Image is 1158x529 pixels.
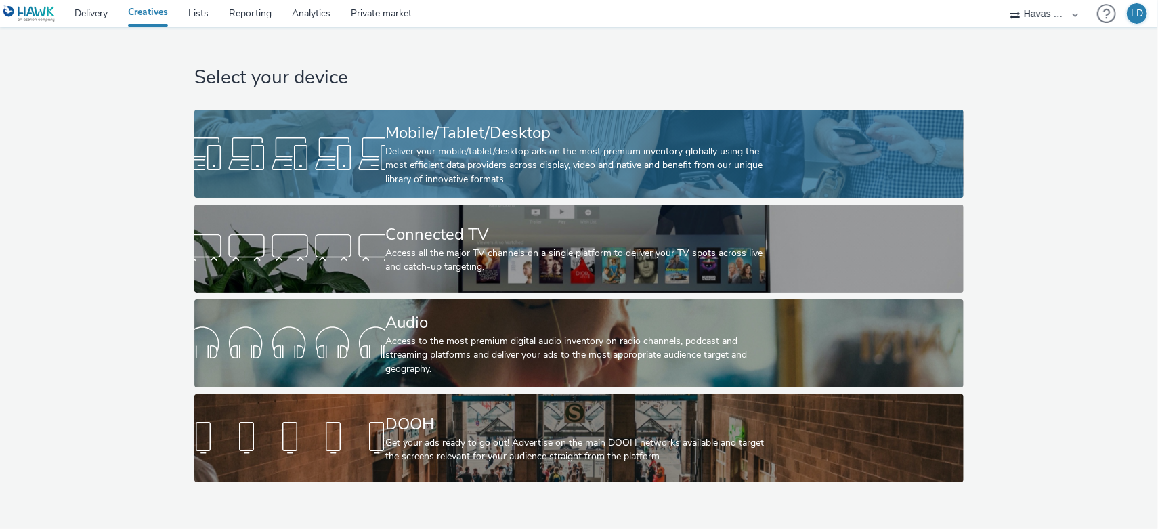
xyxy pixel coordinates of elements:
div: LD [1131,3,1143,24]
a: Mobile/Tablet/DesktopDeliver your mobile/tablet/desktop ads on the most premium inventory globall... [194,110,963,198]
div: Deliver your mobile/tablet/desktop ads on the most premium inventory globally using the most effi... [385,145,767,186]
h1: Select your device [194,65,963,91]
img: undefined Logo [3,5,56,22]
a: Connected TVAccess all the major TV channels on a single platform to deliver your TV spots across... [194,205,963,293]
div: Audio [385,311,767,335]
div: Mobile/Tablet/Desktop [385,121,767,145]
div: Access all the major TV channels on a single platform to deliver your TV spots across live and ca... [385,247,767,274]
a: Hawk Academy [1065,3,1090,24]
div: Access to the most premium digital audio inventory on radio channels, podcast and streaming platf... [385,335,767,376]
div: Connected TV [385,223,767,247]
a: AudioAccess to the most premium digital audio inventory on radio channels, podcast and streaming ... [194,299,963,387]
a: DOOHGet your ads ready to go out! Advertise on the main DOOH networks available and target the sc... [194,394,963,482]
img: Hawk Academy [1065,3,1085,24]
div: Get your ads ready to go out! Advertise on the main DOOH networks available and target the screen... [385,436,767,464]
div: DOOH [385,412,767,436]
